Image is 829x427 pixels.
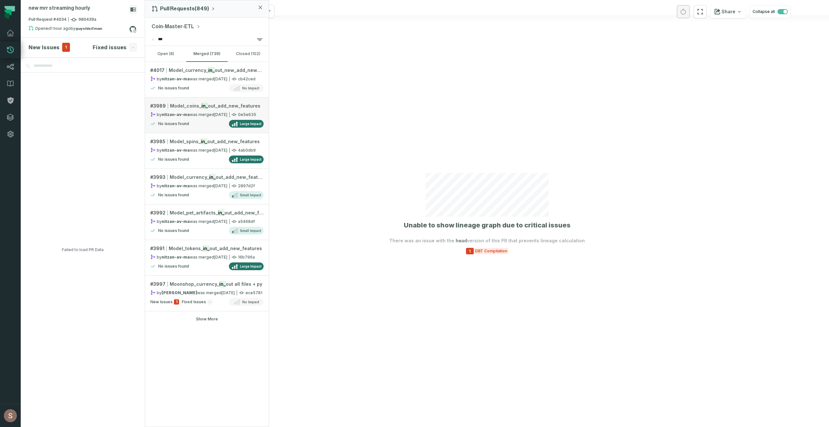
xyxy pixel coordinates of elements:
[240,121,261,126] span: Large Impact
[203,245,210,252] mark: in_
[162,148,190,153] strong: nitzan-av-ma
[162,255,190,260] strong: nitzan-av-ma
[224,210,264,216] span: out_add_new_features
[201,67,208,74] span: cy_
[145,169,269,204] a: #3993Model_currency_in_out_add_new_featuresbynitzan-av-mawas merged[DATE] 10:52:33 AM2897d2fNo is...
[51,26,71,31] relative-time: Oct 5, 2025, 2:59 PM GMT+3
[162,112,190,117] strong: nitzan-av-ma
[162,290,197,295] strong: Nir Sokolik (nir-so-ma)
[474,248,508,254] span: DBT Compilation
[158,228,189,233] h4: No issues found
[145,240,269,276] a: #3991Model_tokens_in_out_add_new_featuresbynitzan-av-mawas merged[DATE] 10:43:50 AM16b796aNo issu...
[201,103,208,109] mark: in_
[169,67,201,74] span: Model_curren
[150,76,264,82] div: cb42ced
[750,5,791,18] button: Collapse all
[202,174,209,180] span: cy_
[152,6,216,12] button: Pull Requests(849)
[456,238,467,243] span: head
[211,210,218,216] span: ts_
[182,299,206,305] span: Fixed Issues
[150,219,264,224] div: a5468df
[145,204,269,240] a: #3992Model_pet_artifacts_in_out_add_new_featuresbynitzan-av-mawas merged[DATE] 10:44:44 AMa5468df...
[208,103,260,109] span: out_add_new_features
[210,245,262,252] span: out_add_new_features
[212,281,219,287] span: cy_
[145,46,186,62] button: open (8)
[208,67,215,74] mark: in_
[169,67,264,74] div: Model_currency_in_out_new_add_new_features
[4,409,17,422] img: avatar of Shay Gafniel
[240,192,261,198] span: Small Impact
[170,174,202,180] span: Model_curren
[404,221,571,230] h1: Unable to show lineage graph due to critical issues
[150,147,227,153] div: by was merged
[214,183,227,188] relative-time: Sep 21, 2025, 10:52 AM GMT+3
[228,46,269,62] button: closed (102)
[93,43,127,51] h4: Fixed issues
[145,62,269,98] a: #4017Model_currency_in_out_new_add_new_featuresbynitzan-av-mawas merged[DATE] 2:44:12 PMcb42cedNo...
[186,46,227,62] button: merged (739)
[242,86,259,91] span: No Impact
[216,174,264,180] span: out_add_new_features
[129,43,137,52] span: -
[158,121,189,126] h4: No issues found
[201,138,207,145] mark: in_
[170,103,194,109] span: Model_coi
[62,43,70,52] span: 1
[28,17,96,23] span: Pull Request #4034 980439a
[389,237,585,244] p: There was an issue with the version of this PR that prevents lineage calculation
[240,157,261,162] span: Large Impact
[150,76,227,82] div: by was merged
[214,148,227,153] relative-time: Sep 21, 2025, 11:08 AM GMT+3
[150,290,264,295] div: ece5781
[162,76,190,81] strong: nitzan-av-ma
[196,317,218,322] button: Show More
[150,245,264,252] div: # 3991
[158,192,189,198] h4: No issues found
[150,254,264,260] div: 16b796a
[158,157,189,162] h4: No issues found
[466,248,474,254] span: 1
[150,210,264,216] div: # 3992
[150,281,264,287] div: # 3997
[170,210,211,216] span: Model_pet_artifac
[150,254,227,260] div: by was merged
[28,5,90,11] div: new mrr streaming hourly
[150,103,264,109] div: # 3989
[75,27,102,30] strong: guyshleifman
[214,76,227,81] relative-time: Sep 21, 2025, 2:44 PM GMT+3
[170,210,264,216] div: Model_pet_artifacts_in_out_add_new_features
[207,138,260,145] span: out_add_new_features
[170,281,212,287] span: Moonshop_curren
[240,264,261,269] span: Large Impact
[207,299,212,305] span: -
[150,67,264,74] div: # 4017
[219,281,226,287] mark: in_
[710,5,746,18] button: Share
[214,112,227,117] relative-time: Sep 21, 2025, 11:10 AM GMT+3
[215,67,264,74] span: out_new_add_new_features
[150,112,264,117] div: 0e5e635
[150,290,235,295] div: by was merged
[152,23,200,30] button: Coin-Master-ETL
[242,299,259,305] span: No Impact
[28,26,129,33] div: Opened by
[162,183,190,188] strong: nitzan-av-ma
[221,290,235,295] relative-time: Sep 18, 2025, 11:18 AM GMT+3
[150,299,173,305] span: New Issues
[150,183,227,189] div: by was merged
[150,174,264,180] div: # 3993
[150,37,155,42] button: Clear
[193,138,201,145] span: ns_
[162,219,190,224] strong: nitzan-av-ma
[226,281,262,287] span: out all files + py
[174,299,179,305] span: 1
[129,25,137,33] a: View on github
[466,248,508,254] button: 1DBT Compilation
[145,276,269,311] a: #3997Moonshop_currency_in_out all files + pyby[PERSON_NAME]was merged[DATE] 11:18:45 AMece5781New...
[218,210,224,216] mark: in_
[145,98,269,133] a: #3989Model_coins_in_out_add_new_featuresbynitzan-av-mawas merged[DATE] 11:10:35 AM0e5e635No issue...
[240,228,261,233] span: Small Impact
[209,174,216,180] mark: in_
